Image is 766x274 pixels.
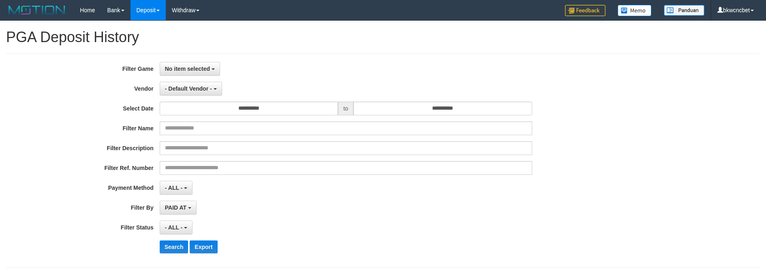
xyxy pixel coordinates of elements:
button: No item selected [160,62,220,76]
span: - ALL - [165,224,183,231]
button: PAID AT [160,201,197,215]
span: - Default Vendor - [165,85,212,92]
button: - ALL - [160,221,193,234]
img: Feedback.jpg [565,5,606,16]
button: Search [160,240,188,253]
span: to [338,102,353,115]
img: Button%20Memo.svg [618,5,652,16]
span: PAID AT [165,204,186,211]
span: No item selected [165,66,210,72]
span: - ALL - [165,185,183,191]
button: - Default Vendor - [160,82,222,96]
button: Export [190,240,217,253]
img: panduan.png [664,5,704,16]
img: MOTION_logo.png [6,4,68,16]
h1: PGA Deposit History [6,29,760,45]
button: - ALL - [160,181,193,195]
